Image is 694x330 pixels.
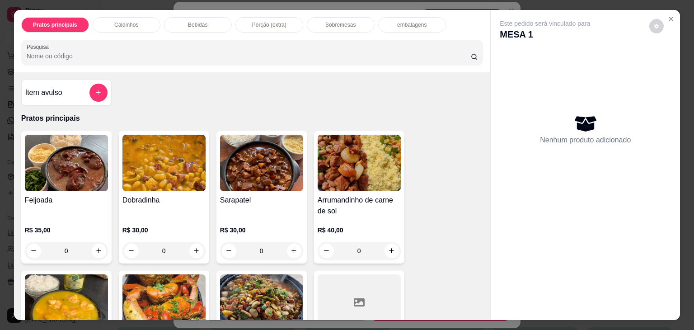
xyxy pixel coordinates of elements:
h4: Sarapatel [220,195,303,206]
h4: Dobradinha [122,195,206,206]
button: decrease-product-quantity [222,244,236,258]
p: R$ 30,00 [122,226,206,235]
p: Pratos principais [21,113,483,124]
img: product-image [25,135,108,191]
p: Sobremesas [325,21,356,28]
img: product-image [318,135,401,191]
button: Close [664,12,678,26]
button: increase-product-quantity [92,244,106,258]
h4: Feijoada [25,195,108,206]
p: Nenhum produto adicionado [540,135,631,146]
button: decrease-product-quantity [124,244,139,258]
button: add-separate-item [89,84,108,102]
p: MESA 1 [500,28,590,41]
button: increase-product-quantity [189,244,204,258]
h4: Arrumandinho de carne de sol [318,195,401,217]
p: Bebidas [188,21,207,28]
img: product-image [220,135,303,191]
button: increase-product-quantity [385,244,399,258]
button: decrease-product-quantity [27,244,41,258]
p: embalagens [397,21,427,28]
p: R$ 30,00 [220,226,303,235]
label: Pesquisa [27,43,52,51]
input: Pesquisa [27,52,471,61]
p: Porção (extra) [252,21,286,28]
p: Caldinhos [114,21,138,28]
img: product-image [122,135,206,191]
button: increase-product-quantity [287,244,301,258]
h4: Item avulso [25,87,62,98]
p: Pratos principais [33,21,77,28]
p: R$ 40,00 [318,226,401,235]
p: Este pedido será vinculado para [500,19,590,28]
p: R$ 35,00 [25,226,108,235]
button: decrease-product-quantity [649,19,664,33]
button: decrease-product-quantity [319,244,334,258]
